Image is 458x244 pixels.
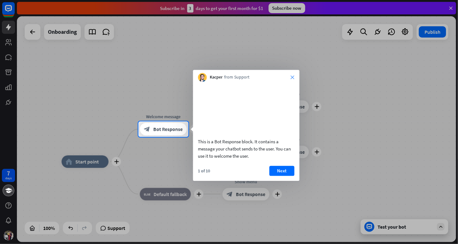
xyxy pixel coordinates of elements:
[198,168,210,174] div: 1 of 10
[210,74,223,81] span: Kacper
[224,74,250,81] span: from Support
[144,126,150,132] i: block_bot_response
[5,3,24,21] button: Open LiveChat chat widget
[198,138,295,160] div: This is a Bot Response block. It contains a message your chatbot sends to the user. You can use i...
[270,166,295,176] button: Next
[291,75,295,79] i: close
[153,126,183,132] span: Bot Response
